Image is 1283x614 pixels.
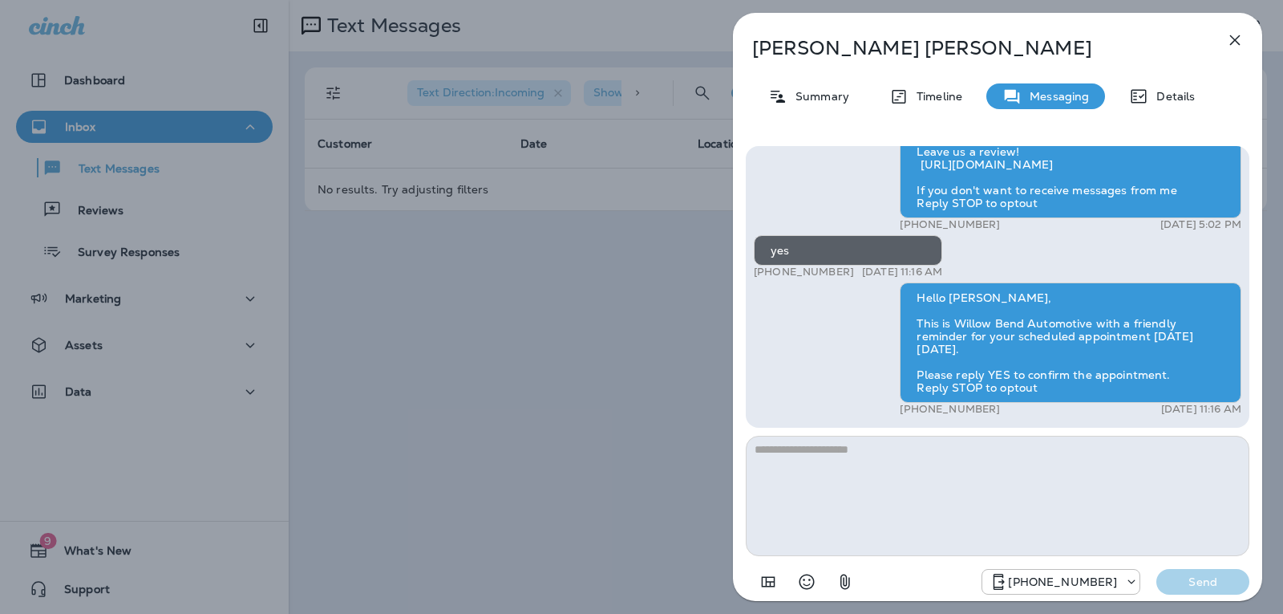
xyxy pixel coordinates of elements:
p: [PHONE_NUMBER] [900,218,1000,231]
p: [DATE] 11:16 AM [1161,403,1241,416]
p: Summary [787,90,849,103]
div: yes [754,235,942,266]
p: [PHONE_NUMBER] [754,266,854,279]
button: Select an emoji [791,566,823,598]
p: [DATE] 5:02 PM [1160,218,1241,231]
p: [PHONE_NUMBER] [1008,575,1117,588]
p: Timeline [909,90,962,103]
div: +1 (813) 497-4455 [982,572,1139,592]
button: Add in a premade template [752,566,784,598]
p: [PHONE_NUMBER] [900,403,1000,416]
p: [PERSON_NAME] [PERSON_NAME] [752,37,1190,59]
p: Messaging [1022,90,1089,103]
div: Hello [PERSON_NAME], This is Willow Bend Automotive with a friendly reminder for your scheduled a... [900,283,1241,403]
p: Details [1148,90,1195,103]
p: [DATE] 11:16 AM [862,266,942,279]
